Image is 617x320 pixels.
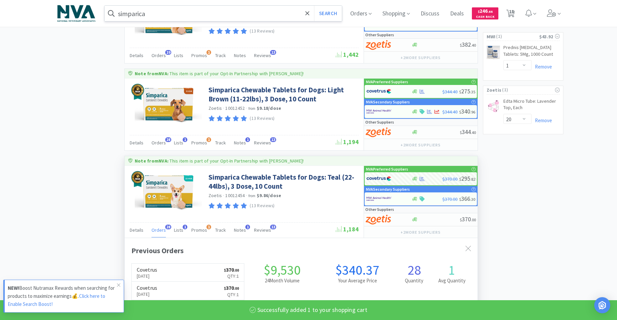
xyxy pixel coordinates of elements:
strong: NEW! [8,285,19,291]
span: 1 [183,137,187,142]
span: . 82 [470,177,475,182]
img: a673e5ab4e5e497494167fe422e9a3ab.png [366,127,391,137]
div: $43.92 [539,33,560,40]
span: 1 [206,50,211,55]
a: Zoetis [208,105,222,111]
h2: 24 Month Volume [244,277,320,285]
span: $ [224,268,226,273]
a: Remove [532,63,552,70]
p: NVA Preferred Suppliers [366,79,408,85]
span: Notes [234,52,246,58]
span: 370 [460,215,476,223]
h2: Avg Quantity [433,277,471,285]
p: [DATE] [137,272,157,280]
img: a673e5ab4e5e497494167fe422e9a3ab.png [366,40,391,50]
h2: Your Average Price [320,277,395,285]
span: Orders [151,52,166,58]
span: $344.40 [442,109,457,115]
p: Other Suppliers [365,206,394,213]
span: $370.00 [442,176,457,182]
span: 10012454 [225,192,245,198]
span: . 96 [470,109,475,115]
span: . 40 [471,43,476,48]
span: Reviews [254,140,271,146]
span: 370 [224,266,239,273]
img: aa6d8cae60c94601a6300a8a8d4fe0bc_597525.png [487,99,500,113]
span: . 66 [488,9,493,14]
span: Reviews [254,52,271,58]
span: $344.40 [442,89,457,95]
span: Notes [234,227,246,233]
strong: $9.86 / dose [257,192,282,198]
span: from [248,193,256,198]
a: Covetrus[DATE]$370.00Qty:1 [132,282,244,300]
a: Prednis [MEDICAL_DATA] Tablets: 5Mg, 1000 Count [503,44,560,60]
span: 19 [165,50,171,55]
p: Qty: 1 [224,291,239,298]
span: $ [478,9,480,14]
span: . 00 [234,268,239,273]
span: 295 [459,175,475,182]
p: NVA Secondary Suppliers [366,186,410,192]
span: Promos [191,140,207,146]
span: . 00 [471,217,476,222]
img: a673e5ab4e5e497494167fe422e9a3ab.png [366,215,391,225]
div: Purchase Quantity [306,298,359,309]
span: $ [459,197,461,202]
button: +2more suppliers [397,140,444,150]
span: Promos [191,227,207,233]
span: . 35 [470,89,475,94]
span: 13 [270,50,276,55]
span: Track [215,52,226,58]
span: 246 [478,8,493,14]
input: Search by item, sku, manufacturer, ingredient, size... [105,6,342,21]
img: 9c78dd1ed3a74ee79f85ff8d97d1dd54_2.png [130,84,146,100]
h2: Quantity [395,277,433,285]
p: NVA Secondary Suppliers [366,99,410,105]
span: · [223,192,224,198]
span: 1,442 [336,51,359,58]
img: 2850f3a88b434a109157dad32001d60c_605201.png [135,173,202,211]
span: . 30 [470,197,475,202]
a: $246.66Cash Back [472,4,498,22]
span: 366 [459,195,475,202]
p: (13 Reviews) [250,115,275,122]
span: 13 [270,137,276,142]
span: $ [459,89,461,94]
span: Reviews [254,227,271,233]
span: . 40 [471,130,476,135]
span: 1 [206,225,211,229]
span: 10012452 [225,105,245,111]
span: $ [224,286,226,291]
p: Other Suppliers [365,119,394,125]
button: Search [314,6,342,21]
span: Lists [174,52,183,58]
a: Simparica Chewable Tablets for Dogs: Light Brown (11-22lbs), 3 Dose, 10 Count [208,85,357,104]
span: Cash Back [476,15,494,19]
h1: 1 [433,263,471,277]
p: Other Suppliers [365,32,394,38]
span: Zoetis [487,86,502,94]
a: 18 [504,11,517,17]
span: 13 [270,225,276,229]
p: [DATE] [137,290,157,298]
span: Details [130,52,143,58]
span: 1 [183,225,187,229]
span: Orders [151,227,166,233]
img: 77fca1acd8b6420a9015268ca798ef17_1.png [366,174,391,184]
a: Zoetis [208,192,222,198]
p: NVA Preferred Suppliers [366,166,408,172]
span: 344 [460,128,476,136]
strong: $9.18 / dose [257,105,282,111]
a: Edta Micro Tube: Lavender Top, Each [503,98,560,114]
span: $ [460,130,462,135]
span: Notes [234,140,246,146]
img: ef3cec110e8a49e8a2348a421b7d73e4_605154.png [135,85,202,123]
p: This item is part of your Opt-In Partnership with [PERSON_NAME]! [170,158,304,164]
a: NEW!Boost Nutramax Rewards when searching for products to maximize earnings💰.Click here to Enable... [3,280,124,313]
button: +2more suppliers [397,228,444,237]
span: 1,194 [336,138,359,146]
span: MWI [487,33,496,40]
p: Qty: 1 [224,272,239,280]
span: 28 [165,225,171,229]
